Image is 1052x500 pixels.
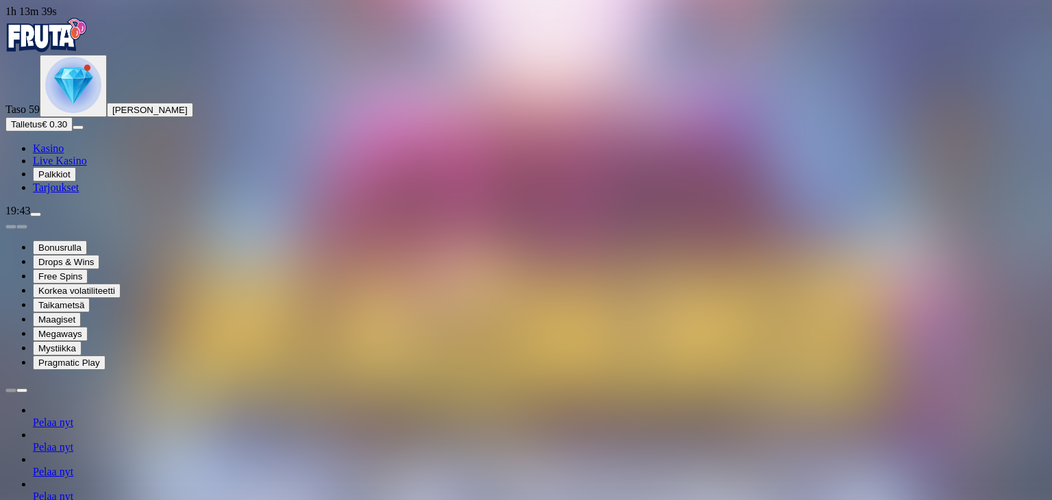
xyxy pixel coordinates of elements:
a: Fruta [5,42,88,54]
button: [PERSON_NAME] [107,103,193,117]
span: user session time [5,5,57,17]
a: Pelaa nyt [33,416,73,428]
button: Taikametsä [33,298,90,312]
button: Megaways [33,327,88,341]
nav: Main menu [5,142,1047,194]
button: next slide [16,225,27,229]
span: Taso 59 [5,103,40,115]
a: Pelaa nyt [33,441,73,453]
button: prev slide [5,225,16,229]
a: Pelaa nyt [33,466,73,477]
button: Drops & Wins [33,255,99,269]
span: Megaways [38,329,82,339]
button: level unlocked [40,55,107,117]
button: Maagiset [33,312,81,327]
img: Fruta [5,18,88,52]
span: Bonusrulla [38,242,82,253]
button: Korkea volatiliteetti [33,284,121,298]
span: Maagiset [38,314,75,325]
a: Tarjoukset [33,182,79,193]
button: next slide [16,388,27,392]
a: Live Kasino [33,155,87,166]
button: Mystiikka [33,341,82,355]
a: Kasino [33,142,64,154]
nav: Primary [5,18,1047,194]
button: Pragmatic Play [33,355,105,370]
button: Talletusplus icon€ 0.30 [5,117,73,132]
button: Palkkiot [33,167,76,182]
button: menu [73,125,84,129]
span: € 0.30 [42,119,67,129]
span: Drops & Wins [38,257,94,267]
span: [PERSON_NAME] [112,105,188,115]
span: Mystiikka [38,343,76,353]
button: Free Spins [33,269,88,284]
button: prev slide [5,388,16,392]
span: Pragmatic Play [38,358,100,368]
span: Talletus [11,119,42,129]
button: menu [30,212,41,216]
span: Free Spins [38,271,82,282]
span: Taikametsä [38,300,84,310]
button: Bonusrulla [33,240,87,255]
img: level unlocked [45,57,101,113]
span: Korkea volatiliteetti [38,286,115,296]
span: Palkkiot [38,169,71,179]
span: 19:43 [5,205,30,216]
